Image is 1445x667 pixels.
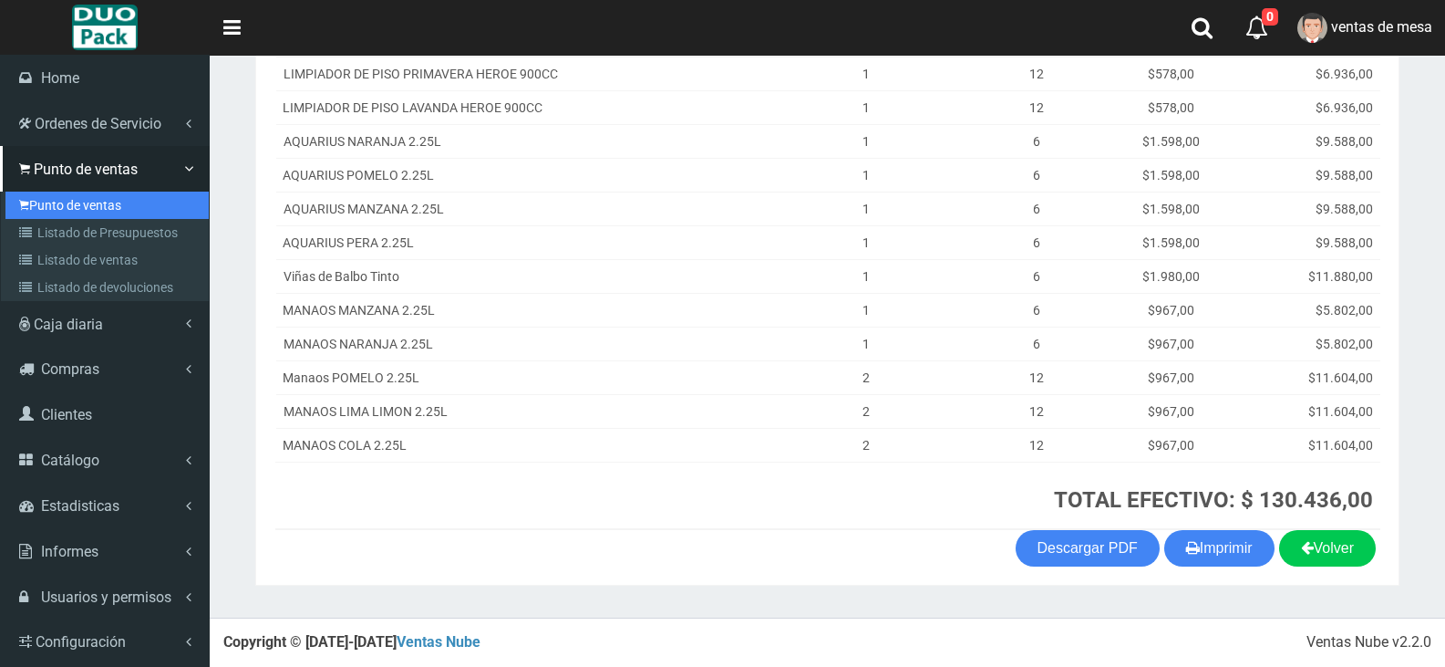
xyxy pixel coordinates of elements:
td: 12 [971,57,1101,90]
td: $578,00 [1101,57,1240,90]
strong: Copyright © [DATE]-[DATE] [223,633,480,651]
a: Volver [1279,530,1376,567]
td: Viñas de Balbo Tinto [275,259,761,293]
td: 6 [971,158,1101,192]
span: Usuarios y permisos [41,589,171,606]
span: Ordenes de Servicio [35,115,161,132]
td: 1 [761,158,971,192]
td: $11.604,00 [1240,394,1380,428]
a: Listado de ventas [5,246,209,274]
td: $578,00 [1101,90,1240,124]
td: 6 [971,225,1101,259]
td: 6 [971,259,1101,293]
strong: TOTAL EFECTIVO: $ 130.436,00 [1054,487,1373,513]
td: 12 [971,90,1101,124]
td: $1.598,00 [1101,192,1240,225]
td: 12 [971,428,1101,462]
td: MANAOS NARANJA 2.25L [275,327,761,360]
span: Estadisticas [41,497,119,515]
a: Ventas Nube [397,633,480,651]
td: 6 [971,124,1101,158]
td: 1 [761,124,971,158]
a: Descargar PDF [1016,530,1160,567]
td: Manaos POMELO 2.25L [275,360,761,394]
td: AQUARIUS MANZANA 2.25L [275,192,761,225]
img: User Image [1297,13,1327,43]
td: $9.588,00 [1240,225,1380,259]
td: MANAOS COLA 2.25L [275,428,761,462]
a: Listado de Presupuestos [5,219,209,246]
td: $6.936,00 [1240,90,1380,124]
td: $5.802,00 [1240,327,1380,360]
span: 0 [1262,8,1278,26]
td: $1.980,00 [1101,259,1240,293]
a: Punto de ventas [5,192,209,219]
span: Compras [41,360,99,378]
td: 1 [761,293,971,327]
span: Caja diaria [34,316,103,333]
td: $967,00 [1101,428,1240,462]
span: ventas de mesa [1331,18,1432,36]
td: $967,00 [1101,327,1240,360]
td: $967,00 [1101,360,1240,394]
td: 1 [761,259,971,293]
td: $967,00 [1101,293,1240,327]
td: $9.588,00 [1240,158,1380,192]
td: AQUARIUS PERA 2.25L [275,225,761,259]
span: Home [41,69,79,87]
td: 6 [971,192,1101,225]
td: 1 [761,57,971,90]
td: 2 [761,394,971,428]
td: $11.880,00 [1240,259,1380,293]
td: AQUARIUS POMELO 2.25L [275,158,761,192]
td: 12 [971,394,1101,428]
td: $1.598,00 [1101,124,1240,158]
td: MANAOS LIMA LIMON 2.25L [275,394,761,428]
button: Imprimir [1164,530,1275,567]
span: Clientes [41,406,92,423]
td: 1 [761,90,971,124]
td: 1 [761,192,971,225]
td: LIMPIADOR DE PISO PRIMAVERA HEROE 900CC [275,57,761,90]
td: $9.588,00 [1240,192,1380,225]
td: 12 [971,360,1101,394]
td: 2 [761,360,971,394]
td: 6 [971,327,1101,360]
td: $11.604,00 [1240,428,1380,462]
td: $967,00 [1101,394,1240,428]
td: $9.588,00 [1240,124,1380,158]
td: LIMPIADOR DE PISO LAVANDA HEROE 900CC [275,90,761,124]
td: 1 [761,225,971,259]
td: MANAOS MANZANA 2.25L [275,293,761,327]
td: $11.604,00 [1240,360,1380,394]
a: Listado de devoluciones [5,274,209,301]
td: $5.802,00 [1240,293,1380,327]
td: 2 [761,428,971,462]
td: 1 [761,327,971,360]
img: Logo grande [72,5,137,50]
td: AQUARIUS NARANJA 2.25L [275,124,761,158]
span: Catálogo [41,452,99,469]
span: Informes [41,543,98,560]
td: $1.598,00 [1101,158,1240,192]
div: Ventas Nube v2.2.0 [1306,632,1431,653]
td: $1.598,00 [1101,225,1240,259]
td: $6.936,00 [1240,57,1380,90]
td: 6 [971,293,1101,327]
span: Punto de ventas [34,161,138,178]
